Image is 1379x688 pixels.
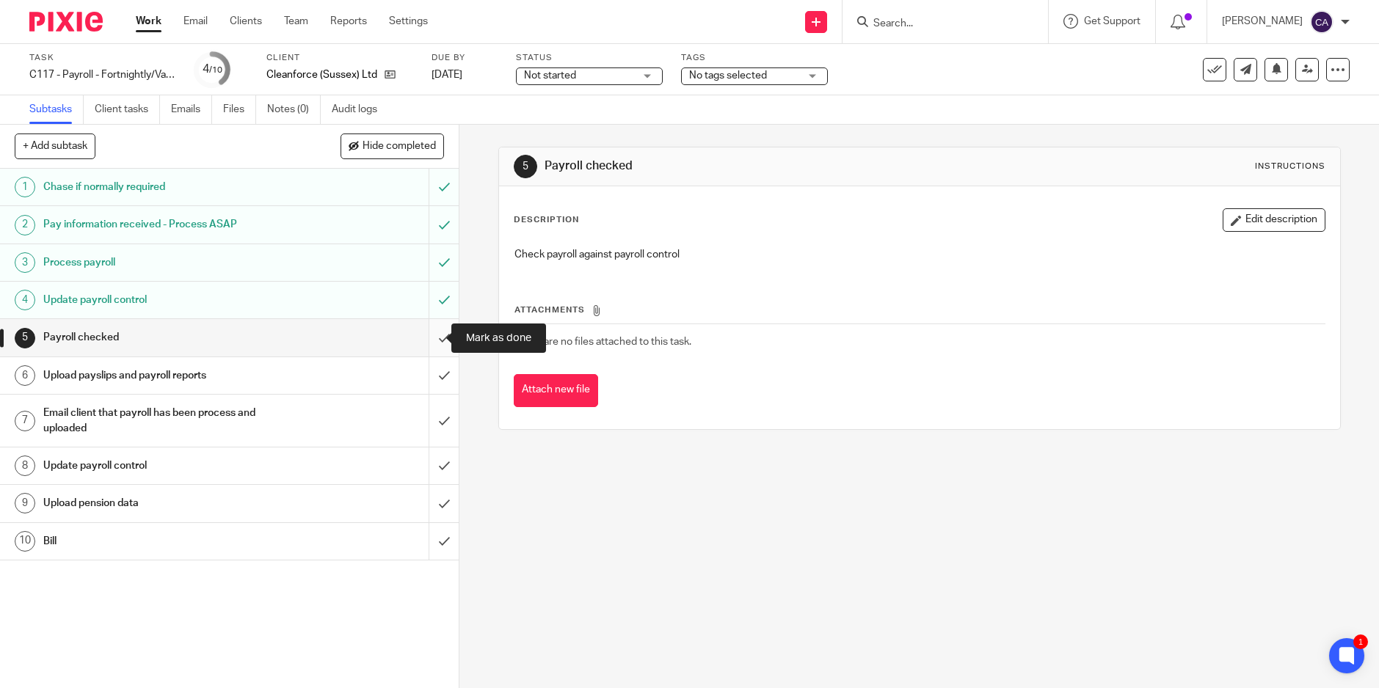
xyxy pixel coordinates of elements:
[15,493,35,513] div: 9
[363,141,436,153] span: Hide completed
[15,252,35,273] div: 3
[330,14,367,29] a: Reports
[43,492,291,514] h1: Upload pension data
[514,155,537,178] div: 5
[43,176,291,198] h1: Chase if normally required
[1255,161,1325,172] div: Instructions
[95,95,160,124] a: Client tasks
[514,247,1325,262] p: Check payroll against payroll control
[15,328,35,348] div: 5
[203,61,222,78] div: 4
[43,289,291,311] h1: Update payroll control
[514,306,585,314] span: Attachments
[29,52,176,64] label: Task
[432,52,498,64] label: Due by
[514,214,579,226] p: Description
[524,70,576,81] span: Not started
[230,14,262,29] a: Clients
[1310,10,1333,34] img: svg%3E
[29,12,103,32] img: Pixie
[15,411,35,431] div: 7
[689,70,767,81] span: No tags selected
[681,52,828,64] label: Tags
[29,67,176,82] div: C117 - Payroll - Fortnightly/Variable wages/Pension
[1223,208,1325,232] button: Edit description
[183,14,208,29] a: Email
[43,455,291,477] h1: Update payroll control
[332,95,388,124] a: Audit logs
[15,531,35,552] div: 10
[43,530,291,552] h1: Bill
[43,365,291,387] h1: Upload payslips and payroll reports
[516,52,663,64] label: Status
[171,95,212,124] a: Emails
[136,14,161,29] a: Work
[15,133,95,158] button: + Add subtask
[284,14,308,29] a: Team
[43,252,291,274] h1: Process payroll
[43,326,291,348] h1: Payroll checked
[1222,14,1303,29] p: [PERSON_NAME]
[1084,16,1140,26] span: Get Support
[1353,634,1368,649] div: 1
[15,215,35,235] div: 2
[15,365,35,386] div: 6
[15,177,35,197] div: 1
[43,402,291,439] h1: Email client that payroll has been process and uploaded
[341,133,444,158] button: Hide completed
[545,158,950,174] h1: Payroll checked
[43,213,291,235] h1: Pay information received - Process ASAP
[29,95,84,124] a: Subtasks
[514,337,691,347] span: There are no files attached to this task.
[389,14,428,29] a: Settings
[15,455,35,476] div: 8
[266,52,413,64] label: Client
[209,66,222,74] small: /10
[514,374,598,407] button: Attach new file
[15,290,35,310] div: 4
[432,70,462,80] span: [DATE]
[267,95,321,124] a: Notes (0)
[223,95,256,124] a: Files
[266,67,377,82] p: Cleanforce (Sussex) Ltd
[872,18,1004,31] input: Search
